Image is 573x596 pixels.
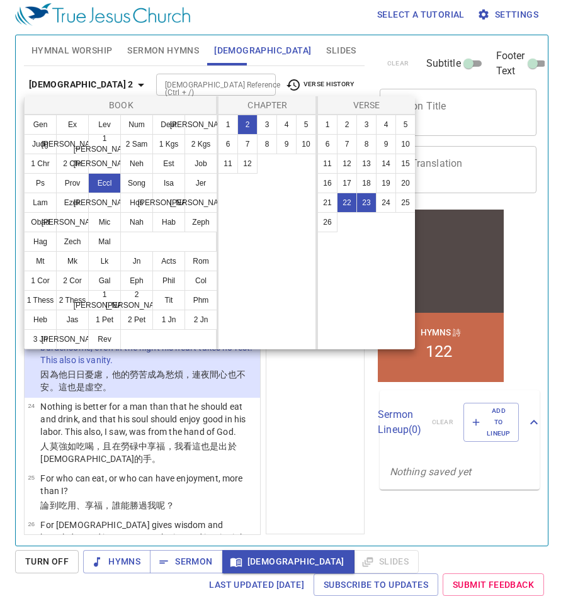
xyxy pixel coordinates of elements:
button: [PERSON_NAME] [88,193,121,213]
button: 1 Jn [152,310,185,330]
button: Acts [152,251,185,271]
p: Hymns 詩 [46,121,86,132]
button: Phil [152,271,185,291]
button: Ezek [56,193,89,213]
button: 22 [337,193,357,213]
button: Zech [56,232,89,252]
button: 1 [PERSON_NAME] [88,134,121,154]
button: 10 [296,134,316,154]
button: 6 [218,134,238,154]
button: Tit [152,290,185,310]
p: Chapter [221,99,314,111]
button: 1 Pet [88,310,121,330]
button: 7 [237,134,258,154]
button: Job [184,154,217,174]
button: [PERSON_NAME] [152,193,185,213]
button: 2 [337,115,357,135]
button: Jer [184,173,217,193]
button: 2 Thess [56,290,89,310]
button: 17 [337,173,357,193]
button: 9 [376,134,396,154]
button: Eph [120,271,153,291]
button: 8 [257,134,277,154]
button: 3 Jn [24,329,57,349]
button: [PERSON_NAME] [56,329,89,349]
button: Obad [24,212,57,232]
button: Jn [120,251,153,271]
p: Verse [321,99,412,111]
button: 3 [257,115,277,135]
button: Ex [56,115,89,135]
button: Lk [88,251,121,271]
button: 2 [237,115,258,135]
button: 2 Kgs [184,134,217,154]
button: [PERSON_NAME] [56,212,89,232]
button: Eccl [88,173,121,193]
button: Jas [56,310,89,330]
button: 2 Chr [56,154,89,174]
button: 1 Cor [24,271,57,291]
button: Ps [24,173,57,193]
button: Mk [56,251,89,271]
button: 11 [218,154,238,174]
button: 7 [337,134,357,154]
button: 1 Kgs [152,134,185,154]
button: 13 [356,154,377,174]
button: Neh [120,154,153,174]
button: Prov [56,173,89,193]
button: 1 [PERSON_NAME] [88,290,121,310]
button: [PERSON_NAME] [88,154,121,174]
button: 2 Jn [184,310,217,330]
button: 1 Chr [24,154,57,174]
button: 18 [356,173,377,193]
button: 25 [395,193,416,213]
button: 1 [218,115,238,135]
button: Gen [24,115,57,135]
button: Lev [88,115,121,135]
button: 9 [276,134,297,154]
button: Mic [88,212,121,232]
button: 1 [317,115,338,135]
button: Isa [152,173,185,193]
button: Hab [152,212,185,232]
button: 8 [356,134,377,154]
button: 23 [356,193,377,213]
button: Hag [24,232,57,252]
button: 21 [317,193,338,213]
button: Mt [24,251,57,271]
button: 12 [237,154,258,174]
button: 24 [376,193,396,213]
button: 10 [395,134,416,154]
button: Phm [184,290,217,310]
button: Mal [88,232,121,252]
button: 19 [376,173,396,193]
button: 6 [317,134,338,154]
button: 11 [317,154,338,174]
button: 2 Cor [56,271,89,291]
button: 5 [395,115,416,135]
button: 4 [376,115,396,135]
button: Num [120,115,153,135]
button: Zeph [184,212,217,232]
button: 14 [376,154,396,174]
button: Deut [152,115,185,135]
button: 4 [276,115,297,135]
button: 15 [395,154,416,174]
button: Judg [24,134,57,154]
button: Lam [24,193,57,213]
button: Rev [88,329,121,349]
button: Heb [24,310,57,330]
p: Book [27,99,215,111]
button: Nah [120,212,153,232]
button: Rom [184,251,217,271]
button: Gal [88,271,121,291]
button: [PERSON_NAME] [56,134,89,154]
button: Est [152,154,185,174]
button: 2 Pet [120,310,153,330]
button: 5 [296,115,316,135]
li: 122 [51,135,77,154]
button: [PERSON_NAME] [184,193,217,213]
button: 26 [317,212,338,232]
button: 12 [337,154,357,174]
button: [PERSON_NAME] [184,115,217,135]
